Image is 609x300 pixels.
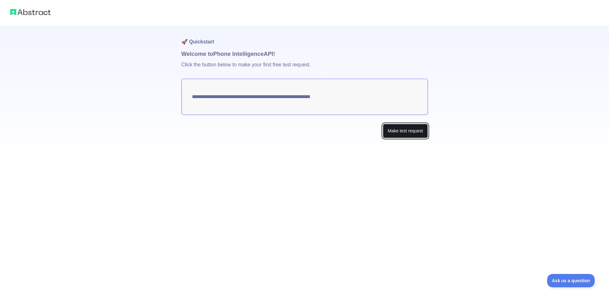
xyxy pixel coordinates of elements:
[547,274,596,287] iframe: Toggle Customer Support
[181,58,428,79] p: Click the button below to make your first free test request.
[10,8,51,17] img: Abstract logo
[181,50,428,58] h1: Welcome to Phone Intelligence API!
[181,25,428,50] h1: 🚀 Quickstart
[383,124,428,138] button: Make test request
